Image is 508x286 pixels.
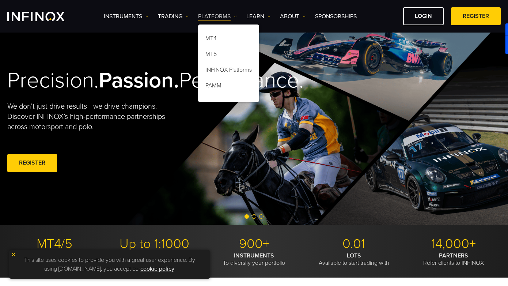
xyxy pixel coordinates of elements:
[403,7,444,25] a: LOGIN
[246,12,271,21] a: Learn
[315,12,357,21] a: SPONSORSHIPS
[140,265,174,272] a: cookie policy
[7,154,57,172] a: REGISTER
[107,236,201,252] p: Up to 1:1000
[307,252,401,267] p: Available to start trading with
[207,252,301,267] p: To diversify your portfolio
[244,214,249,219] span: Go to slide 1
[198,48,259,63] a: MT5
[158,12,189,21] a: TRADING
[11,252,16,257] img: yellow close icon
[7,236,102,252] p: MT4/5
[259,214,264,219] span: Go to slide 3
[207,236,301,252] p: 900+
[7,252,102,267] p: With modern trading tools
[198,79,259,95] a: PAMM
[406,236,501,252] p: 14,000+
[234,252,274,259] strong: INSTRUMENTS
[252,214,256,219] span: Go to slide 2
[198,63,259,79] a: INFINOX Platforms
[7,67,230,94] h2: Precision. Performance.
[104,12,149,21] a: Instruments
[307,236,401,252] p: 0.01
[406,252,501,267] p: Refer clients to INFINOX
[198,12,237,21] a: PLATFORMS
[198,32,259,48] a: MT4
[280,12,306,21] a: ABOUT
[451,7,501,25] a: REGISTER
[7,101,185,132] p: We don't just drive results—we drive champions. Discover INFINOX’s high-performance partnerships ...
[439,252,468,259] strong: PARTNERS
[99,67,179,94] strong: Passion.
[13,254,206,275] p: This site uses cookies to provide you with a great user experience. By using [DOMAIN_NAME], you a...
[347,252,361,259] strong: LOTS
[7,12,82,21] a: INFINOX Logo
